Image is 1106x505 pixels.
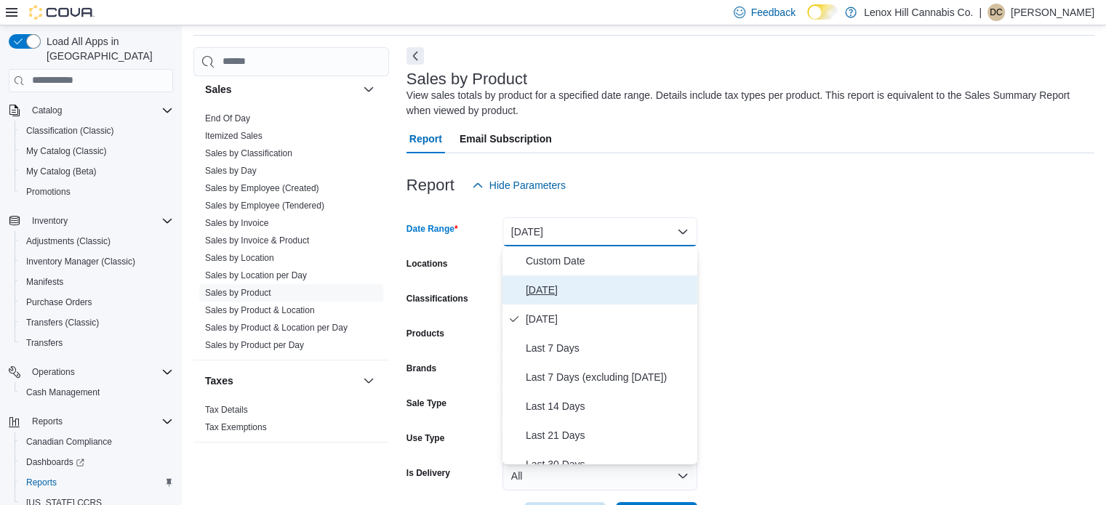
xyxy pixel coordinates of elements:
span: Manifests [26,276,63,288]
a: Dashboards [20,453,90,471]
span: Classification (Classic) [20,122,173,140]
button: Promotions [15,182,179,202]
a: Transfers [20,334,68,352]
button: Taxes [205,373,357,388]
span: Sales by Employee (Created) [205,182,319,194]
button: Purchase Orders [15,292,179,312]
span: Adjustments (Classic) [26,235,111,247]
a: Dashboards [15,452,179,472]
span: Last 21 Days [526,427,692,444]
img: Cova [29,5,95,20]
a: Tax Exemptions [205,422,267,432]
button: Manifests [15,272,179,292]
h3: Sales [205,82,232,97]
button: Catalog [3,100,179,121]
span: Tax Details [205,404,248,416]
span: Last 30 Days [526,456,692,473]
span: Classification (Classic) [26,125,114,137]
span: Catalog [32,105,62,116]
span: Sales by Invoice [205,217,268,229]
button: [DATE] [502,217,697,246]
span: Last 7 Days [526,339,692,357]
span: Custom Date [526,252,692,270]
span: Purchase Orders [20,294,173,311]
a: Sales by Day [205,166,257,176]
span: My Catalog (Classic) [26,145,107,157]
span: Reports [26,413,173,430]
label: Locations [406,258,448,270]
span: [DATE] [526,310,692,328]
span: Sales by Location [205,252,274,264]
a: Sales by Invoice & Product [205,235,309,246]
span: Hide Parameters [489,178,566,193]
a: Canadian Compliance [20,433,118,451]
a: Sales by Location per Day [205,270,307,280]
div: Sales [193,110,389,360]
span: Inventory Manager (Classic) [20,253,173,270]
button: Sales [205,82,357,97]
span: Load All Apps in [GEOGRAPHIC_DATA] [41,34,173,63]
span: Sales by Day [205,165,257,177]
a: Sales by Product & Location [205,305,315,315]
label: Sale Type [406,397,446,409]
span: Dashboards [20,453,173,471]
span: Last 7 Days (excluding [DATE]) [526,368,692,386]
span: Reports [26,477,57,488]
button: Reports [26,413,68,430]
a: Cash Management [20,384,105,401]
p: [PERSON_NAME] [1011,4,1094,21]
h3: Report [406,177,454,194]
span: Inventory [32,215,68,227]
span: Transfers (Classic) [26,317,99,328]
button: My Catalog (Classic) [15,141,179,161]
label: Brands [406,363,436,374]
span: Inventory [26,212,173,230]
span: Reports [32,416,63,427]
span: Canadian Compliance [20,433,173,451]
div: Dominick Cuffaro [987,4,1005,21]
a: Manifests [20,273,69,291]
a: End Of Day [205,113,250,124]
a: Classification (Classic) [20,122,120,140]
span: My Catalog (Beta) [26,166,97,177]
button: Catalog [26,102,68,119]
button: Transfers [15,333,179,353]
span: Promotions [26,186,71,198]
a: Itemized Sales [205,131,263,141]
span: Manifests [20,273,173,291]
button: Operations [26,363,81,381]
div: Taxes [193,401,389,442]
a: My Catalog (Beta) [20,163,103,180]
button: Reports [15,472,179,493]
button: Classification (Classic) [15,121,179,141]
p: | [979,4,982,21]
button: Taxes [360,372,377,389]
label: Use Type [406,432,444,444]
a: Transfers (Classic) [20,314,105,331]
a: Sales by Location [205,253,274,263]
a: Sales by Classification [205,148,292,158]
a: Reports [20,474,63,491]
a: Sales by Product [205,288,271,298]
a: Tax Details [205,405,248,415]
span: Adjustments (Classic) [20,233,173,250]
span: Sales by Product & Location per Day [205,322,348,334]
span: Feedback [751,5,796,20]
span: Operations [32,366,75,378]
label: Classifications [406,293,468,304]
button: Inventory Manager (Classic) [15,251,179,272]
a: Sales by Invoice [205,218,268,228]
span: Dashboards [26,456,84,468]
input: Dark Mode [807,4,838,20]
button: All [502,461,697,490]
button: Operations [3,362,179,382]
a: Inventory Manager (Classic) [20,253,141,270]
button: Inventory [26,212,73,230]
a: Sales by Product per Day [205,340,304,350]
div: View sales totals by product for a specified date range. Details include tax types per product. T... [406,88,1087,118]
span: Inventory Manager (Classic) [26,256,135,267]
